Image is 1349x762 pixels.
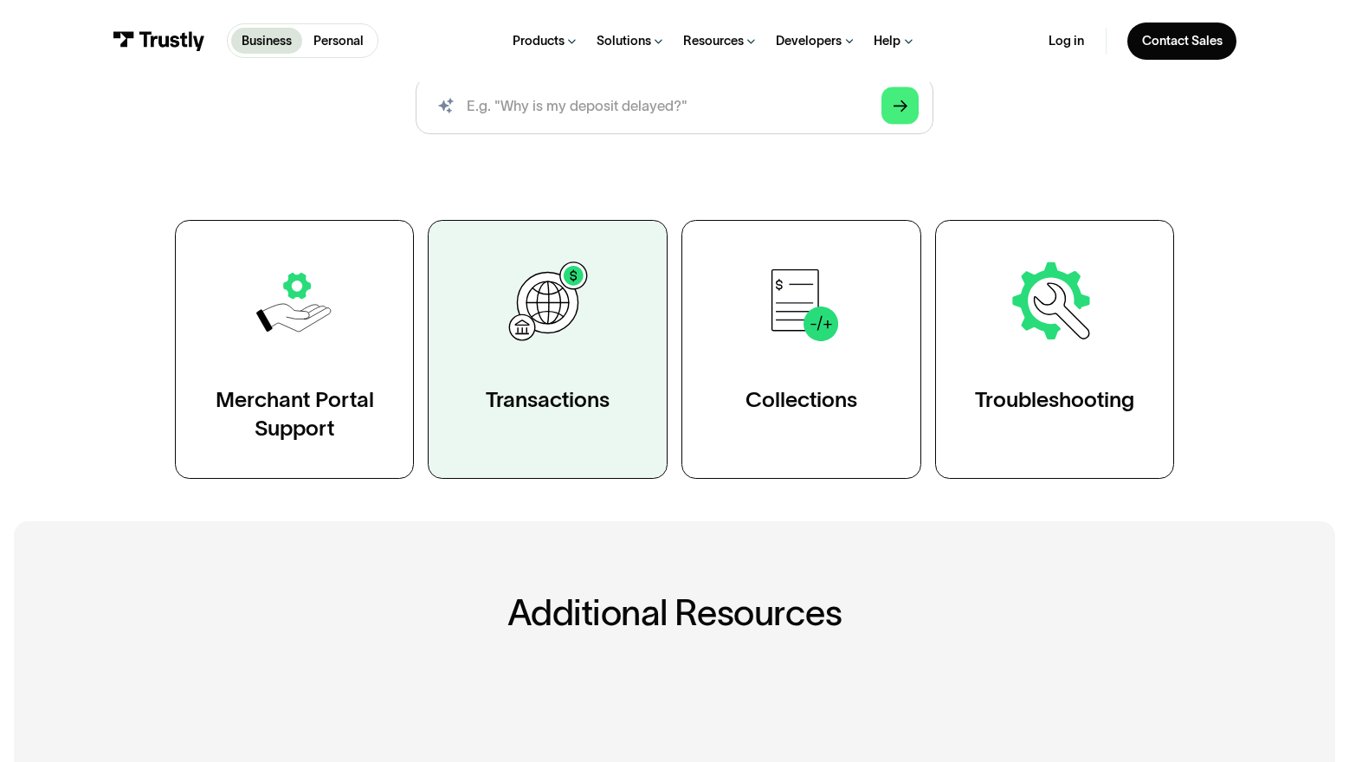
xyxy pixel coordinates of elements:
[211,385,378,442] div: Merchant Portal Support
[745,385,857,414] div: Collections
[428,220,668,479] a: Transactions
[681,220,921,479] a: Collections
[597,33,651,49] div: Solutions
[242,32,292,51] p: Business
[1142,33,1223,49] div: Contact Sales
[513,33,565,49] div: Products
[313,32,364,51] p: Personal
[486,385,610,414] div: Transactions
[1127,23,1236,60] a: Contact Sales
[683,33,744,49] div: Resources
[776,33,842,49] div: Developers
[416,77,933,134] form: Search
[231,28,303,54] a: Business
[874,33,900,49] div: Help
[416,77,933,134] input: search
[157,593,1192,632] h2: Additional Resources
[975,385,1134,414] div: Troubleshooting
[935,220,1175,479] a: Troubleshooting
[302,28,374,54] a: Personal
[113,31,205,51] img: Trustly Logo
[175,220,415,479] a: Merchant Portal Support
[1049,33,1084,49] a: Log in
